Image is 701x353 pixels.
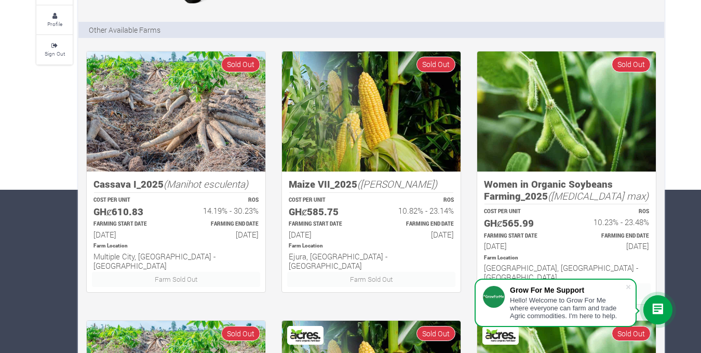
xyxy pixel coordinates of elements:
h5: Maize VII_2025 [289,178,454,190]
img: growforme image [282,51,461,172]
div: Grow For Me Support [510,286,625,294]
h6: Ejura, [GEOGRAPHIC_DATA] - [GEOGRAPHIC_DATA] [289,252,454,270]
p: Estimated Farming Start Date [289,220,362,228]
h5: GHȼ585.75 [289,206,362,218]
h6: [DATE] [381,230,454,239]
h6: 14.19% - 30.23% [185,206,259,215]
a: Profile [36,6,73,34]
h6: 10.82% - 23.14% [381,206,454,215]
img: growforme image [477,51,656,172]
img: growforme image [87,51,265,172]
p: COST PER UNIT [289,197,362,204]
h6: [GEOGRAPHIC_DATA], [GEOGRAPHIC_DATA] - [GEOGRAPHIC_DATA] [484,263,649,282]
h6: [DATE] [289,230,362,239]
h5: GHȼ565.99 [484,217,557,229]
h6: [DATE] [185,230,259,239]
small: Sign Out [45,50,65,57]
img: Acres Nano [484,328,517,343]
span: Sold Out [416,57,455,72]
span: Sold Out [221,57,260,72]
div: Hello! Welcome to Grow For Me where everyone can farm and trade Agric commodities. I'm here to help. [510,296,625,320]
small: Profile [47,20,62,28]
p: Location of Farm [93,242,259,250]
span: Sold Out [416,326,455,341]
p: Location of Farm [289,242,454,250]
span: Sold Out [221,326,260,341]
p: Estimated Farming End Date [381,220,454,228]
h5: GHȼ610.83 [93,206,167,218]
h6: 10.23% - 23.48% [576,217,649,227]
p: Estimated Farming Start Date [484,232,557,240]
img: Acres Nano [289,328,322,343]
p: COST PER UNIT [484,208,557,216]
h6: [DATE] [93,230,167,239]
p: Estimated Farming End Date [185,220,259,228]
h5: Women in Organic Soybeans Farming_2025 [484,178,649,202]
h6: Multiple City, [GEOGRAPHIC_DATA] - [GEOGRAPHIC_DATA] [93,252,259,270]
p: COST PER UNIT [93,197,167,204]
p: ROS [576,208,649,216]
h5: Cassava I_2025 [93,178,259,190]
p: Other Available Farms [89,24,160,35]
p: Estimated Farming End Date [576,232,649,240]
p: ROS [381,197,454,204]
span: Sold Out [612,326,651,341]
h6: [DATE] [484,241,557,251]
h6: [DATE] [576,241,649,251]
span: Sold Out [612,57,651,72]
p: Estimated Farming Start Date [93,220,167,228]
i: (Manihot esculenta) [164,177,248,190]
i: ([MEDICAL_DATA] max) [548,189,649,202]
a: Sign Out [36,35,73,64]
p: ROS [185,197,259,204]
p: Location of Farm [484,254,649,262]
i: ([PERSON_NAME]) [357,177,437,190]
